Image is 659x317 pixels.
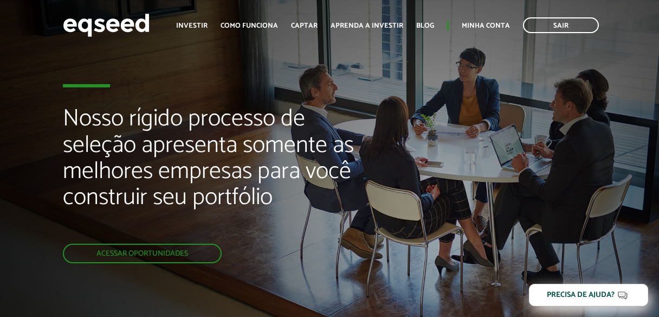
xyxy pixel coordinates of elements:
a: Investir [176,22,208,29]
a: Sair [523,17,599,33]
h2: Nosso rígido processo de seleção apresenta somente as melhores empresas para você construir seu p... [63,106,376,244]
img: EqSeed [63,11,150,40]
a: Minha conta [462,22,510,29]
a: Captar [291,22,318,29]
a: Acessar oportunidades [63,244,222,263]
a: Aprenda a investir [331,22,403,29]
a: Blog [416,22,434,29]
a: Como funciona [221,22,278,29]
